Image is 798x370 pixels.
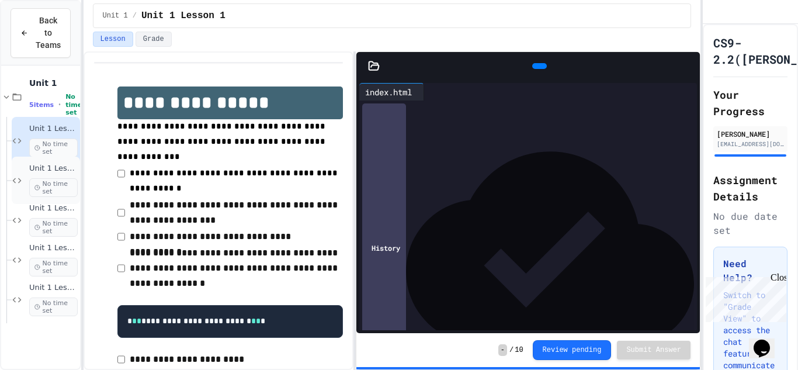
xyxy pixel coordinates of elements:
[626,345,681,355] span: Submit Answer
[11,8,71,58] button: Back to Teams
[701,272,786,322] iframe: chat widget
[29,164,78,174] span: Unit 1 Lesson 2
[359,83,424,101] div: index.html
[29,283,78,293] span: Unit 1 Lesson 6 - Station 1 Build
[29,124,78,134] span: Unit 1 Lesson 1
[29,298,78,316] span: No time set
[29,258,78,276] span: No time set
[515,345,523,355] span: 10
[29,178,78,197] span: No time set
[717,140,784,148] div: [EMAIL_ADDRESS][DOMAIN_NAME]
[36,15,61,51] span: Back to Teams
[749,323,786,358] iframe: chat widget
[509,345,514,355] span: /
[65,93,82,116] span: No time set
[29,101,54,109] span: 5 items
[713,209,787,237] div: No due date set
[103,11,128,20] span: Unit 1
[713,172,787,205] h2: Assignment Details
[29,243,78,253] span: Unit 1 Lesson 4 - Headlines Lab
[617,341,691,359] button: Submit Answer
[359,86,418,98] div: index.html
[29,218,78,237] span: No time set
[29,139,78,157] span: No time set
[141,9,225,23] span: Unit 1 Lesson 1
[713,87,787,119] h2: Your Progress
[498,344,507,356] span: -
[93,32,133,47] button: Lesson
[136,32,172,47] button: Grade
[5,5,81,74] div: Chat with us now!Close
[29,203,78,213] span: Unit 1 Lesson 3 - heading and paragraph tags
[723,257,778,285] h3: Need Help?
[58,100,61,109] span: •
[717,129,784,139] div: [PERSON_NAME]
[533,340,612,360] button: Review pending
[29,78,78,88] span: Unit 1
[133,11,137,20] span: /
